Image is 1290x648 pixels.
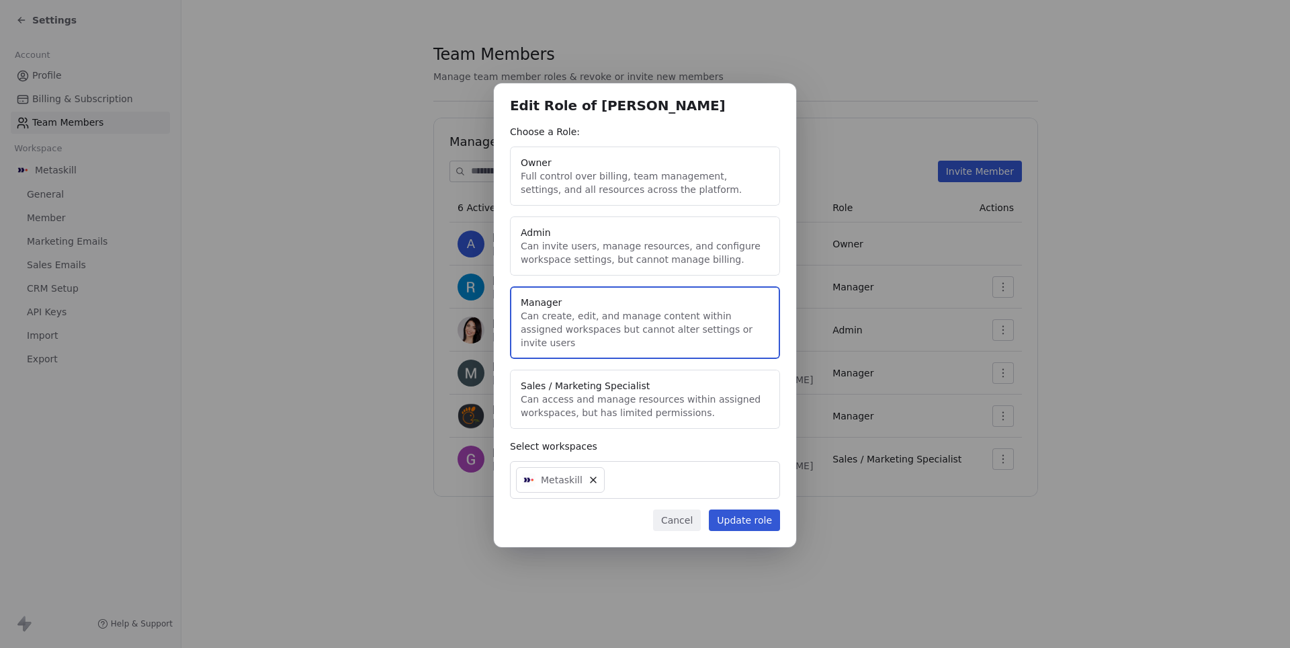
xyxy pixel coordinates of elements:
h1: Edit Role of [PERSON_NAME] [510,99,780,114]
div: Choose a Role: [510,125,780,138]
div: Select workspaces [510,440,780,453]
button: Update role [709,510,780,531]
button: Cancel [653,510,701,531]
span: Metaskill [541,473,583,487]
img: AVATAR%20METASKILL%20-%20Colori%20Positivo.png [522,473,535,487]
